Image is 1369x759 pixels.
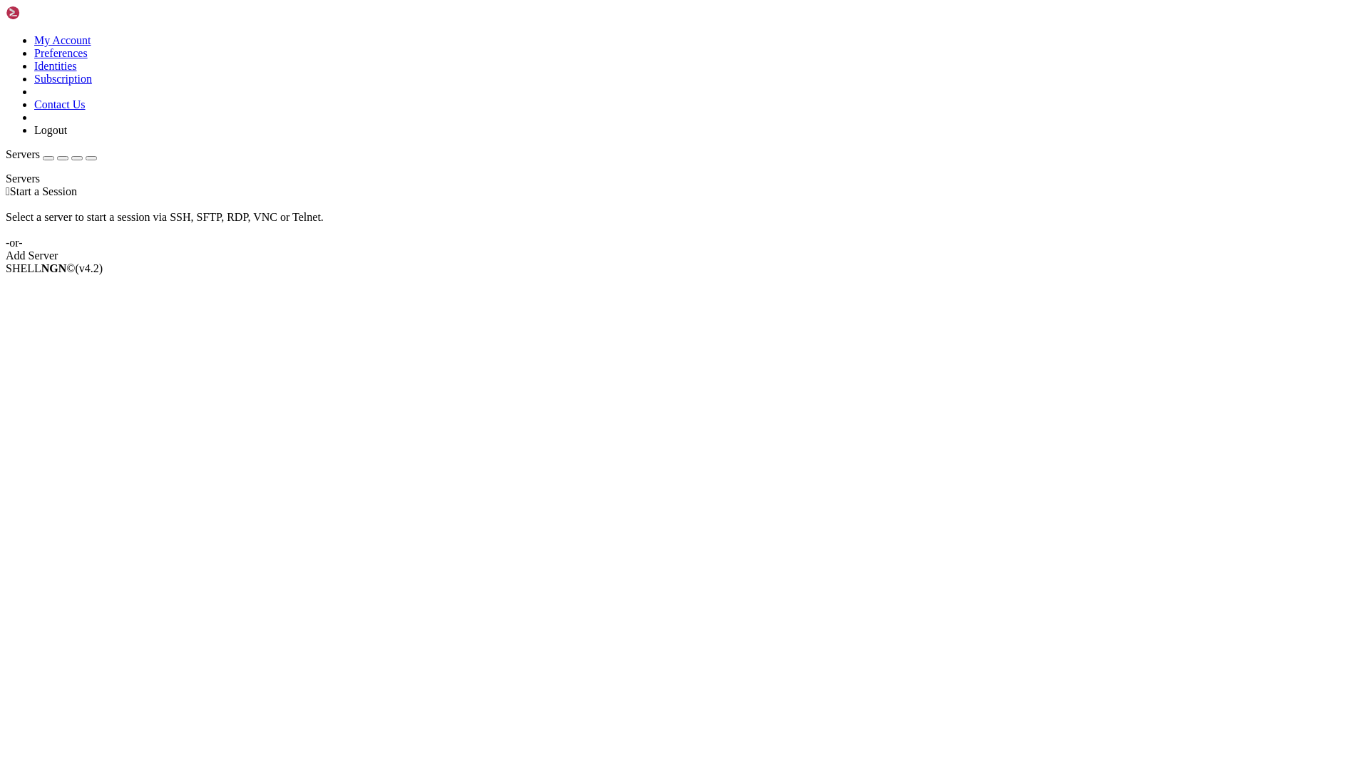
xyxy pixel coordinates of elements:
[34,124,67,136] a: Logout
[6,185,10,197] span: 
[6,172,1363,185] div: Servers
[6,148,40,160] span: Servers
[76,262,103,274] span: 4.2.0
[6,249,1363,262] div: Add Server
[34,47,88,59] a: Preferences
[6,262,103,274] span: SHELL ©
[34,98,86,110] a: Contact Us
[10,185,77,197] span: Start a Session
[34,73,92,85] a: Subscription
[6,198,1363,249] div: Select a server to start a session via SSH, SFTP, RDP, VNC or Telnet. -or-
[34,60,77,72] a: Identities
[34,34,91,46] a: My Account
[6,148,97,160] a: Servers
[41,262,67,274] b: NGN
[6,6,88,20] img: Shellngn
